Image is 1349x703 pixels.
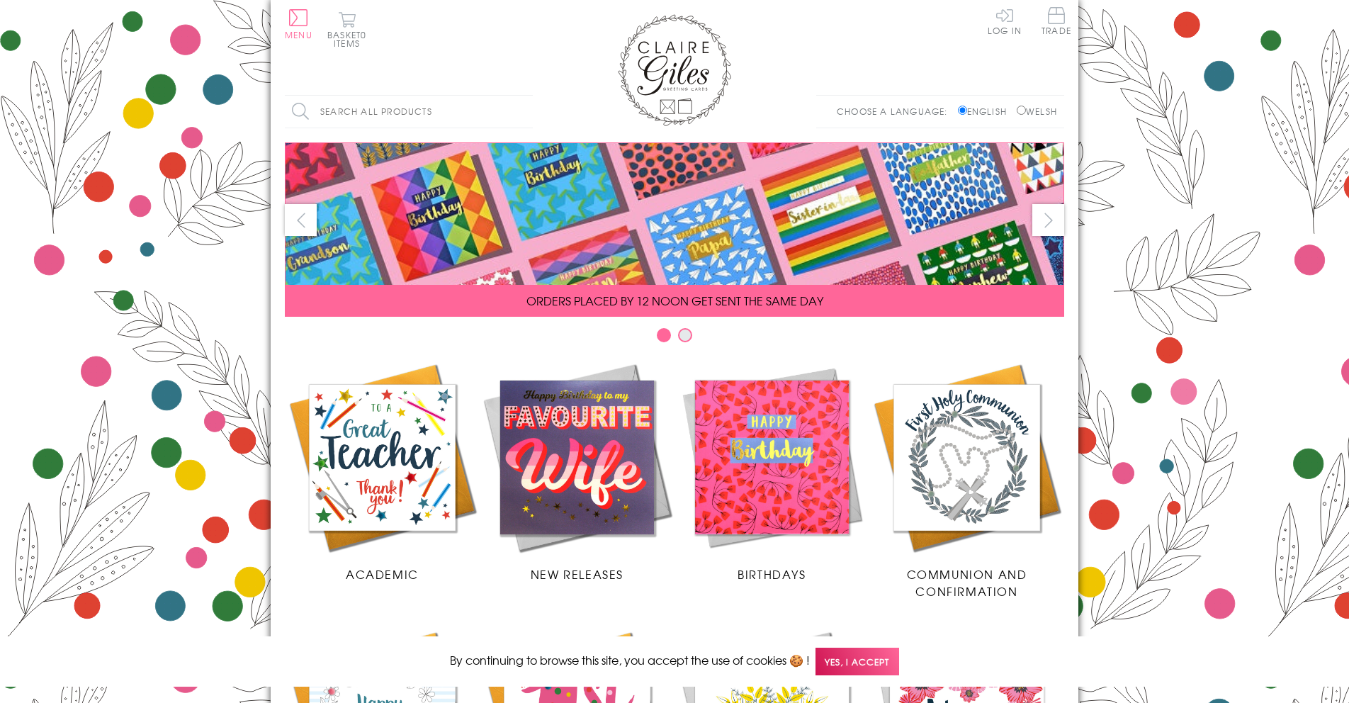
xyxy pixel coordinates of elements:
[958,106,967,115] input: English
[1017,106,1026,115] input: Welsh
[1042,7,1071,35] span: Trade
[988,7,1022,35] a: Log In
[837,105,955,118] p: Choose a language:
[815,648,899,675] span: Yes, I accept
[1042,7,1071,38] a: Trade
[657,328,671,342] button: Carousel Page 1 (Current Slide)
[531,566,623,583] span: New Releases
[618,14,731,126] img: Claire Giles Greetings Cards
[285,327,1064,349] div: Carousel Pagination
[958,105,1014,118] label: English
[519,96,533,128] input: Search
[869,360,1064,600] a: Communion and Confirmation
[738,566,806,583] span: Birthdays
[346,566,419,583] span: Academic
[678,328,692,342] button: Carousel Page 2
[285,28,312,41] span: Menu
[480,360,674,583] a: New Releases
[674,360,869,583] a: Birthdays
[327,11,366,47] button: Basket0 items
[285,204,317,236] button: prev
[907,566,1027,600] span: Communion and Confirmation
[285,360,480,583] a: Academic
[285,9,312,39] button: Menu
[526,292,823,309] span: ORDERS PLACED BY 12 NOON GET SENT THE SAME DAY
[1017,105,1057,118] label: Welsh
[1032,204,1064,236] button: next
[285,96,533,128] input: Search all products
[334,28,366,50] span: 0 items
